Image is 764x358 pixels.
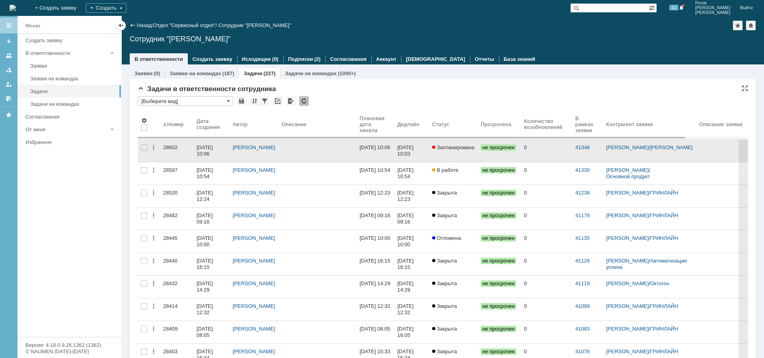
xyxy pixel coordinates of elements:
[477,140,521,162] a: не просрочен
[394,321,429,343] a: [DATE] 16:05
[197,190,214,202] div: [DATE] 12:24
[2,78,15,91] a: Мои заявки
[193,140,230,162] a: [DATE] 10:06
[285,70,337,76] a: Задачи на командах
[397,326,415,338] div: [DATE] 16:05
[134,70,152,76] a: Заявки
[397,212,415,225] div: [DATE] 09:16
[481,167,516,173] span: не просрочен
[606,348,649,354] a: [PERSON_NAME]
[360,144,390,150] div: [DATE] 10:06
[244,70,262,76] a: Задачи
[429,298,477,321] a: Закрыта
[477,109,521,140] th: Просрочена
[521,230,572,253] a: 0
[477,276,521,298] a: не просрочен
[432,280,457,286] span: Закрыта
[606,326,692,332] div: /
[432,190,457,196] span: Закрыта
[233,167,275,173] a: [PERSON_NAME]
[2,92,15,105] a: Мои согласования
[299,96,309,106] div: Обновлять список
[481,303,516,309] span: не просрочен
[649,4,657,11] span: Расширенный поиск
[394,109,429,140] th: Дедлайн
[193,321,230,343] a: [DATE] 08:05
[669,5,678,10] span: 11
[481,258,516,264] span: не просрочен
[477,321,521,343] a: не просрочен
[481,190,516,196] span: не просрочен
[163,212,190,219] div: 28482
[477,253,521,275] a: не просрочен
[242,56,271,62] a: Исходящие
[30,101,116,107] div: Задачи на командах
[233,212,275,218] a: [PERSON_NAME]
[197,167,214,179] div: [DATE] 10:54
[575,212,590,218] a: 41179
[394,208,429,230] a: [DATE] 09:16
[150,212,157,219] div: Действия
[575,348,590,354] a: 41076
[233,144,275,150] a: [PERSON_NAME]
[606,190,692,196] div: /
[167,121,184,127] div: Номер
[150,167,157,173] div: Действия
[481,326,516,332] span: не просрочен
[197,144,214,157] div: [DATE] 10:06
[477,162,521,185] a: не просрочен
[397,190,415,202] div: [DATE] 12:23
[606,258,692,270] div: /
[606,258,688,270] a: Автоматизация успеха
[432,144,474,150] span: Запланирована
[606,144,649,150] a: [PERSON_NAME]
[357,208,394,230] a: [DATE] 09:16
[357,140,394,162] a: [DATE] 10:06
[193,109,230,140] th: Дата создания
[394,298,429,321] a: [DATE] 12:32
[521,140,572,162] a: 0
[193,185,230,207] a: [DATE] 12:24
[25,349,113,354] div: © NAUMEN [DATE]-[DATE]
[432,303,457,309] span: Закрыта
[429,140,477,162] a: Запланирована
[357,230,394,253] a: [DATE] 10:00
[193,230,230,253] a: [DATE] 10:00
[197,212,214,225] div: [DATE] 09:16
[116,21,126,30] div: Скрыть меню
[432,258,457,264] span: Закрыта
[575,167,590,173] a: 41330
[160,140,193,162] a: 28602
[150,280,157,287] div: Действия
[150,326,157,332] div: Действия
[429,185,477,207] a: Закрыта
[746,21,756,30] div: Сделать домашней страницей
[606,212,649,218] a: [PERSON_NAME]
[650,303,678,309] a: ГРИНЛАЙН
[357,109,394,140] th: Плановая дата начала
[575,280,590,286] a: 41119
[360,235,390,241] div: [DATE] 10:00
[394,253,429,275] a: [DATE] 16:15
[273,96,283,106] div: Скопировать ссылку на список
[27,85,119,97] a: Задачи
[481,144,516,151] span: не просрочен
[394,140,429,162] a: [DATE] 10:03
[2,64,15,76] a: Заявки в моей ответственности
[2,35,15,48] a: Создать заявку
[357,253,394,275] a: [DATE] 16:15
[650,326,678,332] a: ГРИНЛАЙН
[606,280,649,286] a: [PERSON_NAME]
[521,109,572,140] th: Количество возобновлений
[575,326,590,332] a: 41083
[650,212,678,218] a: ГРИНЛАЙН
[160,162,193,185] a: 28587
[330,56,367,62] a: Согласования
[575,190,590,196] a: 41238
[197,280,214,293] div: [DATE] 14:29
[524,348,569,355] div: 0
[233,280,275,286] a: [PERSON_NAME]
[233,303,275,309] a: [PERSON_NAME]
[22,111,119,123] a: Согласования
[360,167,390,173] div: [DATE] 10:54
